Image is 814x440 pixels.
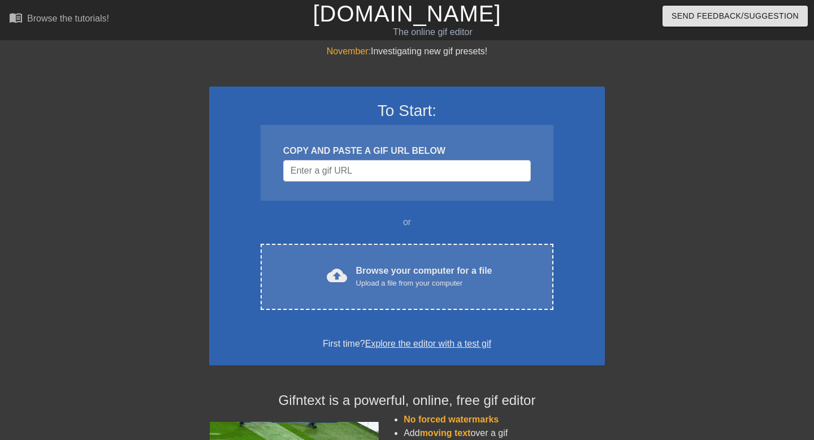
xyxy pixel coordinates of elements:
div: The online gif editor [277,25,588,39]
a: Explore the editor with a test gif [365,339,491,348]
span: cloud_upload [327,265,347,286]
span: November: [327,46,371,56]
input: Username [283,160,531,182]
span: No forced watermarks [404,415,499,424]
div: or [239,215,575,229]
h3: To Start: [224,101,590,120]
li: Add over a gif [404,426,605,440]
a: [DOMAIN_NAME] [313,1,501,26]
div: Upload a file from your computer [356,278,492,289]
span: moving text [420,428,471,438]
div: Investigating new gif presets! [209,45,605,58]
div: Browse your computer for a file [356,264,492,289]
span: menu_book [9,11,23,24]
div: Browse the tutorials! [27,14,109,23]
button: Send Feedback/Suggestion [663,6,808,27]
a: Browse the tutorials! [9,11,109,28]
div: First time? [224,337,590,351]
span: Send Feedback/Suggestion [672,9,799,23]
h4: Gifntext is a powerful, online, free gif editor [209,392,605,409]
div: COPY AND PASTE A GIF URL BELOW [283,144,531,158]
